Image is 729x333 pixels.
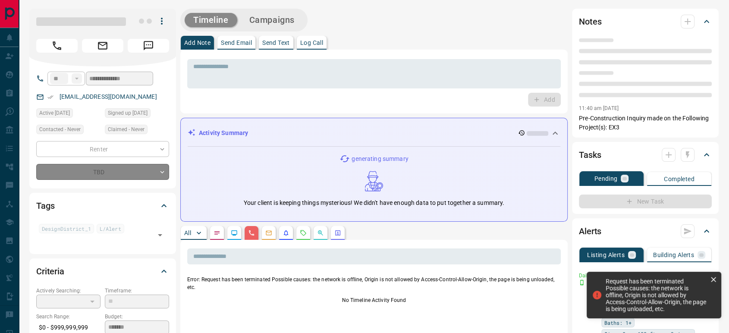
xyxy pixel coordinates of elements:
[185,13,237,27] button: Timeline
[154,229,166,241] button: Open
[579,221,712,242] div: Alerts
[579,280,585,286] svg: Push Notification Only
[108,109,148,117] span: Signed up [DATE]
[36,141,169,157] div: Renter
[579,272,596,280] p: Daily
[579,114,712,132] p: Pre-Construction Inquiry made on the Following Project(s): EX3
[231,229,238,236] svg: Lead Browsing Activity
[664,176,694,182] p: Completed
[105,313,169,320] p: Budget:
[352,154,408,163] p: generating summary
[244,198,504,207] p: Your client is keeping things mysterious! We didn't have enough data to put together a summary.
[300,40,323,46] p: Log Call
[587,252,625,258] p: Listing Alerts
[36,39,78,53] span: Call
[36,195,169,216] div: Tags
[184,230,191,236] p: All
[262,40,290,46] p: Send Text
[184,40,211,46] p: Add Note
[188,125,560,141] div: Activity Summary
[241,13,303,27] button: Campaigns
[47,94,53,100] svg: Email Verified
[60,93,157,100] a: [EMAIL_ADDRESS][DOMAIN_NAME]
[108,125,145,134] span: Claimed - Never
[36,261,169,282] div: Criteria
[334,229,341,236] svg: Agent Actions
[36,108,101,120] div: Sun Mar 17 2024
[199,129,248,138] p: Activity Summary
[300,229,307,236] svg: Requests
[579,11,712,32] div: Notes
[317,229,324,236] svg: Opportunities
[594,176,618,182] p: Pending
[36,164,169,180] div: TBD
[579,145,712,165] div: Tasks
[39,109,70,117] span: Active [DATE]
[39,125,81,134] span: Contacted - Never
[214,229,220,236] svg: Notes
[128,39,169,53] span: Message
[221,40,252,46] p: Send Email
[248,229,255,236] svg: Calls
[105,108,169,120] div: Mon Apr 16 2018
[105,287,169,295] p: Timeframe:
[36,199,54,213] h2: Tags
[579,224,601,238] h2: Alerts
[579,105,619,111] p: 11:40 am [DATE]
[579,148,601,162] h2: Tasks
[187,276,561,291] p: Error: Request has been terminated Possible causes: the network is offline, Origin is not allowed...
[265,229,272,236] svg: Emails
[653,252,694,258] p: Building Alerts
[36,313,101,320] p: Search Range:
[36,264,64,278] h2: Criteria
[36,287,101,295] p: Actively Searching:
[579,15,601,28] h2: Notes
[606,278,707,312] div: Request has been terminated Possible causes: the network is offline, Origin is not allowed by Acc...
[283,229,289,236] svg: Listing Alerts
[187,296,561,304] p: No Timeline Activity Found
[82,39,123,53] span: Email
